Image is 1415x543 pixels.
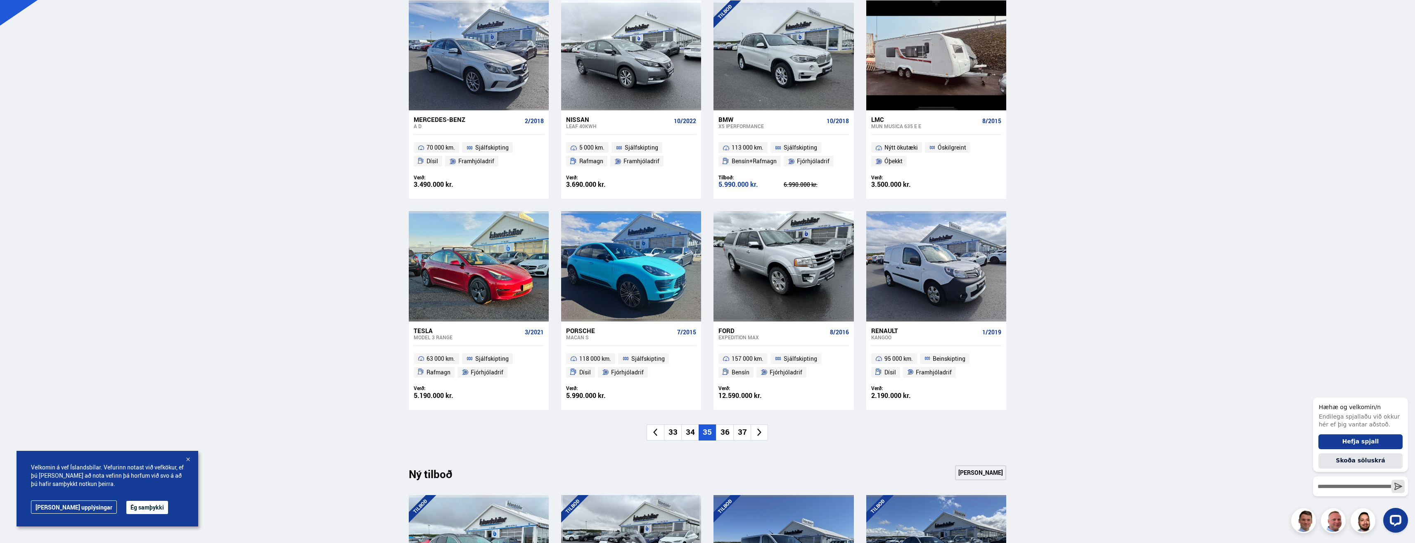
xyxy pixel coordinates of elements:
[427,367,450,377] span: Rafmagn
[733,424,751,441] li: 37
[716,424,733,441] li: 36
[982,118,1001,124] span: 8/2015
[784,182,849,188] div: 6.990.000 kr.
[784,354,817,364] span: Sjálfskipting
[409,468,467,485] div: Ný tilboð
[561,110,701,199] a: Nissan Leaf 40KWH 10/2022 5 000 km. Sjálfskipting Rafmagn Framhjóladrif Verð: 3.690.000 kr.
[718,334,826,340] div: Expedition MAX
[625,143,658,152] span: Sjálfskipting
[414,174,479,181] div: Verð:
[871,174,936,181] div: Verð:
[718,123,823,129] div: X5 IPERFORMANCE
[718,385,784,391] div: Verð:
[631,354,665,364] span: Sjálfskipting
[566,327,674,334] div: Porsche
[427,143,455,152] span: 70 000 km.
[732,156,777,166] span: Bensín+Rafmagn
[414,123,521,129] div: A D
[866,322,1006,410] a: Renault Kangoo 1/2019 95 000 km. Beinskipting Dísil Framhjóladrif Verð: 2.190.000 kr.
[871,123,979,129] div: Mun Musica 635 E E
[732,354,763,364] span: 157 000 km.
[699,424,716,441] li: 35
[409,110,549,199] a: Mercedes-Benz A D 2/2018 70 000 km. Sjálfskipting Dísil Framhjóladrif Verð: 3.490.000 kr.
[623,156,659,166] span: Framhjóladrif
[955,465,1006,480] a: [PERSON_NAME]
[938,143,966,152] span: Óskilgreint
[718,174,784,181] div: Tilboð:
[566,392,631,399] div: 5.990.000 kr.
[718,116,823,123] div: BMW
[732,143,763,152] span: 113 000 km.
[718,327,826,334] div: Ford
[579,354,611,364] span: 118 000 km.
[566,334,674,340] div: Macan S
[126,501,168,514] button: Ég samþykki
[475,143,509,152] span: Sjálfskipting
[427,354,455,364] span: 63 000 km.
[414,334,521,340] div: Model 3 RANGE
[770,367,802,377] span: Fjórhjóladrif
[674,118,696,124] span: 10/2022
[784,143,817,152] span: Sjálfskipting
[871,181,936,188] div: 3.500.000 kr.
[1306,382,1411,539] iframe: LiveChat chat widget
[427,156,438,166] span: Dísil
[933,354,965,364] span: Beinskipting
[797,156,830,166] span: Fjórhjóladrif
[579,367,591,377] span: Dísil
[561,322,701,410] a: Porsche Macan S 7/2015 118 000 km. Sjálfskipting Dísil Fjórhjóladrif Verð: 5.990.000 kr.
[579,156,603,166] span: Rafmagn
[471,367,503,377] span: Fjórhjóladrif
[871,327,979,334] div: Renault
[681,424,699,441] li: 34
[414,181,479,188] div: 3.490.000 kr.
[830,329,849,336] span: 8/2016
[458,156,494,166] span: Framhjóladrif
[884,143,918,152] span: Nýtt ökutæki
[677,329,696,336] span: 7/2015
[664,424,681,441] li: 33
[884,367,896,377] span: Dísil
[525,329,544,336] span: 3/2021
[566,174,631,181] div: Verð:
[982,329,1001,336] span: 1/2019
[566,181,631,188] div: 3.690.000 kr.
[566,123,671,129] div: Leaf 40KWH
[414,392,479,399] div: 5.190.000 kr.
[31,463,184,488] span: Velkomin á vef Íslandsbílar. Vefurinn notast við vefkökur, ef þú [PERSON_NAME] að nota vefinn þá ...
[566,385,631,391] div: Verð:
[866,110,1006,199] a: LMC Mun Musica 635 E E 8/2015 Nýtt ökutæki Óskilgreint Óþekkt Verð: 3.500.000 kr.
[713,322,853,410] a: Ford Expedition MAX 8/2016 157 000 km. Sjálfskipting Bensín Fjórhjóladrif Verð: 12.590.000 kr.
[1292,510,1317,534] img: FbJEzSuNWCJXmdc-.webp
[732,367,749,377] span: Bensín
[718,392,784,399] div: 12.590.000 kr.
[579,143,604,152] span: 5 000 km.
[475,354,509,364] span: Sjálfskipting
[871,385,936,391] div: Verð:
[884,354,913,364] span: 95 000 km.
[713,110,853,199] a: BMW X5 IPERFORMANCE 10/2018 113 000 km. Sjálfskipting Bensín+Rafmagn Fjórhjóladrif Tilboð: 5.990....
[414,116,521,123] div: Mercedes-Benz
[525,118,544,124] span: 2/2018
[871,334,979,340] div: Kangoo
[718,181,784,188] div: 5.990.000 kr.
[414,327,521,334] div: Tesla
[31,500,117,514] a: [PERSON_NAME] upplýsingar
[566,116,671,123] div: Nissan
[871,392,936,399] div: 2.190.000 kr.
[611,367,644,377] span: Fjórhjóladrif
[414,385,479,391] div: Verð:
[409,322,549,410] a: Tesla Model 3 RANGE 3/2021 63 000 km. Sjálfskipting Rafmagn Fjórhjóladrif Verð: 5.190.000 kr.
[827,118,849,124] span: 10/2018
[884,156,903,166] span: Óþekkt
[871,116,979,123] div: LMC
[916,367,952,377] span: Framhjóladrif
